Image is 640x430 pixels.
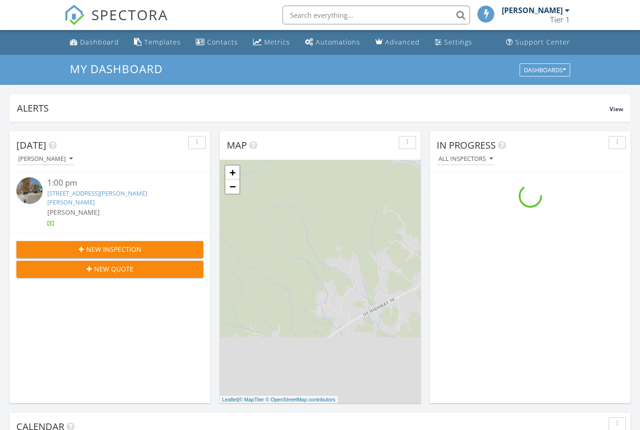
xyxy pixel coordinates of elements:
div: Support Center [515,38,570,46]
button: All Inspectors [437,153,495,166]
input: Search everything... [283,6,470,24]
a: © OpenStreetMap contributors [266,397,335,402]
a: Automations (Basic) [301,34,364,51]
a: © MapTiler [239,397,264,402]
a: Metrics [249,34,294,51]
a: Dashboard [66,34,123,51]
div: Dashboard [80,38,119,46]
div: 1:00 pm [47,177,187,189]
a: Zoom out [225,180,239,194]
span: New Inspection [86,244,141,254]
div: [PERSON_NAME] [502,6,563,15]
a: Templates [130,34,185,51]
span: New Quote [94,264,134,274]
div: Templates [144,38,181,46]
a: Advanced [372,34,424,51]
div: Automations [316,38,360,46]
div: Metrics [264,38,290,46]
a: [STREET_ADDRESS][PERSON_NAME][PERSON_NAME] [47,189,147,206]
a: Support Center [502,34,574,51]
a: SPECTORA [64,13,168,32]
button: New Inspection [16,241,203,258]
div: Advanced [385,38,420,46]
span: In Progress [437,139,496,151]
span: [PERSON_NAME] [47,208,100,217]
div: Tier 1 [550,15,570,24]
span: [DATE] [16,139,46,151]
button: New Quote [16,261,203,278]
img: streetview [16,177,43,204]
div: [PERSON_NAME] [18,156,73,162]
span: My Dashboard [70,61,163,76]
div: Contacts [207,38,238,46]
div: All Inspectors [439,156,493,162]
div: | [220,396,338,404]
button: [PERSON_NAME] [16,153,74,166]
button: Dashboards [520,63,570,76]
span: View [610,105,623,113]
img: The Best Home Inspection Software - Spectora [64,5,85,25]
div: Alerts [17,102,610,114]
span: Map [227,139,247,151]
a: Settings [431,34,476,51]
a: 1:00 pm [STREET_ADDRESS][PERSON_NAME][PERSON_NAME] [PERSON_NAME] [16,177,203,228]
a: Leaflet [222,397,238,402]
a: Zoom in [225,166,239,180]
span: SPECTORA [91,5,168,24]
div: Settings [444,38,472,46]
a: Contacts [192,34,242,51]
div: Dashboards [524,67,566,73]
